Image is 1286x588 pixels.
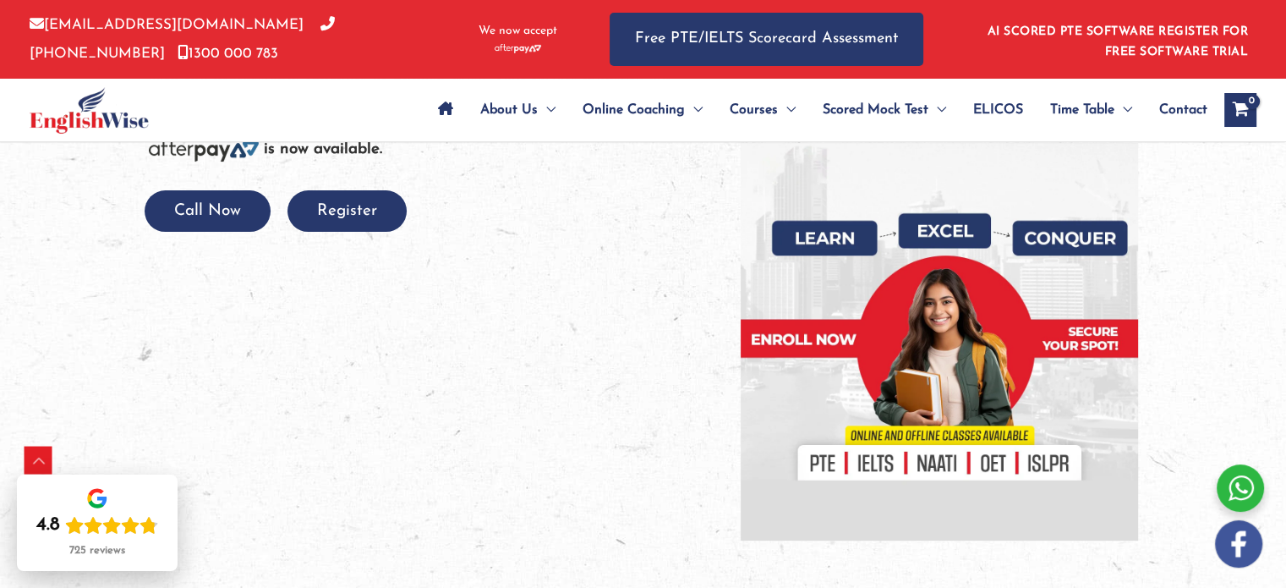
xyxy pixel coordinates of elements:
[1050,80,1114,140] span: Time Table
[287,190,407,232] button: Register
[36,514,60,537] div: 4.8
[1159,80,1207,140] span: Contact
[823,80,928,140] span: Scored Mock Test
[467,80,569,140] a: About UsMenu Toggle
[479,23,557,40] span: We now accept
[30,18,335,60] a: [PHONE_NUMBER]
[730,80,778,140] span: Courses
[1037,80,1146,140] a: Time TableMenu Toggle
[145,203,271,219] a: Call Now
[287,203,407,219] a: Register
[36,514,158,537] div: Rating: 4.8 out of 5
[610,13,923,66] a: Free PTE/IELTS Scorecard Assessment
[977,12,1256,67] aside: Header Widget 1
[988,25,1249,58] a: AI SCORED PTE SOFTWARE REGISTER FOR FREE SOFTWARE TRIAL
[145,190,271,232] button: Call Now
[1215,520,1262,568] img: white-facebook.png
[538,80,555,140] span: Menu Toggle
[149,139,259,162] img: Afterpay-Logo
[178,47,278,61] a: 1300 000 783
[1146,80,1207,140] a: Contact
[928,80,946,140] span: Menu Toggle
[685,80,703,140] span: Menu Toggle
[1224,93,1256,127] a: View Shopping Cart, empty
[583,80,685,140] span: Online Coaching
[973,80,1023,140] span: ELICOS
[495,44,541,53] img: Afterpay-Logo
[778,80,796,140] span: Menu Toggle
[569,80,716,140] a: Online CoachingMenu Toggle
[960,80,1037,140] a: ELICOS
[480,80,538,140] span: About Us
[741,143,1138,541] img: banner-new-img
[716,80,809,140] a: CoursesMenu Toggle
[1114,80,1132,140] span: Menu Toggle
[30,18,304,32] a: [EMAIL_ADDRESS][DOMAIN_NAME]
[69,544,125,558] div: 725 reviews
[30,87,149,134] img: cropped-ew-logo
[264,141,382,157] b: is now available.
[424,80,1207,140] nav: Site Navigation: Main Menu
[809,80,960,140] a: Scored Mock TestMenu Toggle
